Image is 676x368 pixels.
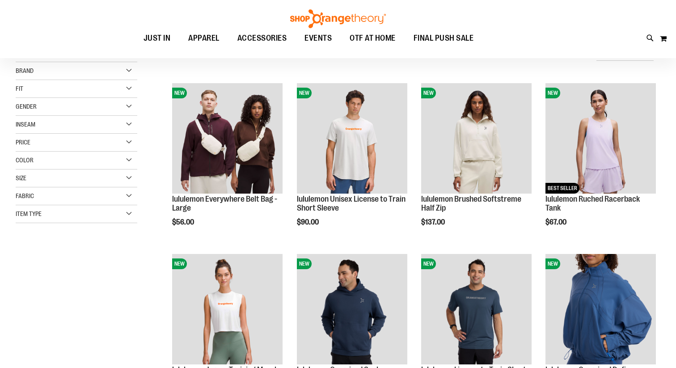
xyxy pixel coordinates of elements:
span: Brand [16,67,34,74]
span: $56.00 [172,218,195,226]
a: lululemon Unisex License to Train Short Sleeve [297,195,406,212]
a: lululemon Brushed Softstreme Half ZipNEW [421,83,532,195]
img: lululemon Jersey Training Muscle Tank [172,254,283,364]
span: NEW [172,258,187,269]
span: $137.00 [421,218,446,226]
div: product [292,79,412,249]
span: Price [16,139,30,146]
span: FINAL PUSH SALE [414,28,474,48]
a: lululemon Everywhere Belt Bag - LargeNEW [172,83,283,195]
span: Color [16,157,34,164]
div: product [417,79,536,249]
span: Item Type [16,210,42,217]
img: lululemon Unisex License to Train Short Sleeve [297,83,407,194]
a: lululemon Brushed Softstreme Half Zip [421,195,521,212]
img: lululemon Oversized Define Jacket [545,254,656,364]
a: lululemon License to Train Short Sleeve TeeNEW [421,254,532,366]
span: NEW [545,88,560,98]
span: OTF AT HOME [350,28,396,48]
span: Fit [16,85,23,92]
div: product [541,79,660,249]
img: lululemon Ruched Racerback Tank [545,83,656,194]
a: lululemon Jersey Training Muscle TankNEW [172,254,283,366]
span: NEW [297,88,312,98]
span: Fabric [16,192,34,199]
img: lululemon License to Train Short Sleeve Tee [421,254,532,364]
span: JUST IN [144,28,171,48]
span: EVENTS [304,28,332,48]
img: Shop Orangetheory [289,9,387,28]
a: lululemon Oversized Scuba Fleece HoodieNEW [297,254,407,366]
img: lululemon Everywhere Belt Bag - Large [172,83,283,194]
span: BEST SELLER [545,183,579,194]
img: lululemon Oversized Scuba Fleece Hoodie [297,254,407,364]
img: lululemon Brushed Softstreme Half Zip [421,83,532,194]
span: NEW [421,88,436,98]
span: NEW [297,258,312,269]
span: NEW [545,258,560,269]
a: lululemon Ruched Racerback Tank [545,195,640,212]
a: lululemon Everywhere Belt Bag - Large [172,195,277,212]
span: NEW [172,88,187,98]
a: lululemon Oversized Define JacketNEW [545,254,656,366]
span: Gender [16,103,37,110]
span: Size [16,174,26,182]
a: lululemon Ruched Racerback TankNEWBEST SELLER [545,83,656,195]
span: APPAREL [188,28,220,48]
span: Inseam [16,121,35,128]
a: lululemon Unisex License to Train Short SleeveNEW [297,83,407,195]
span: ACCESSORIES [237,28,287,48]
span: $67.00 [545,218,568,226]
span: $90.00 [297,218,320,226]
span: NEW [421,258,436,269]
div: product [168,79,287,249]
